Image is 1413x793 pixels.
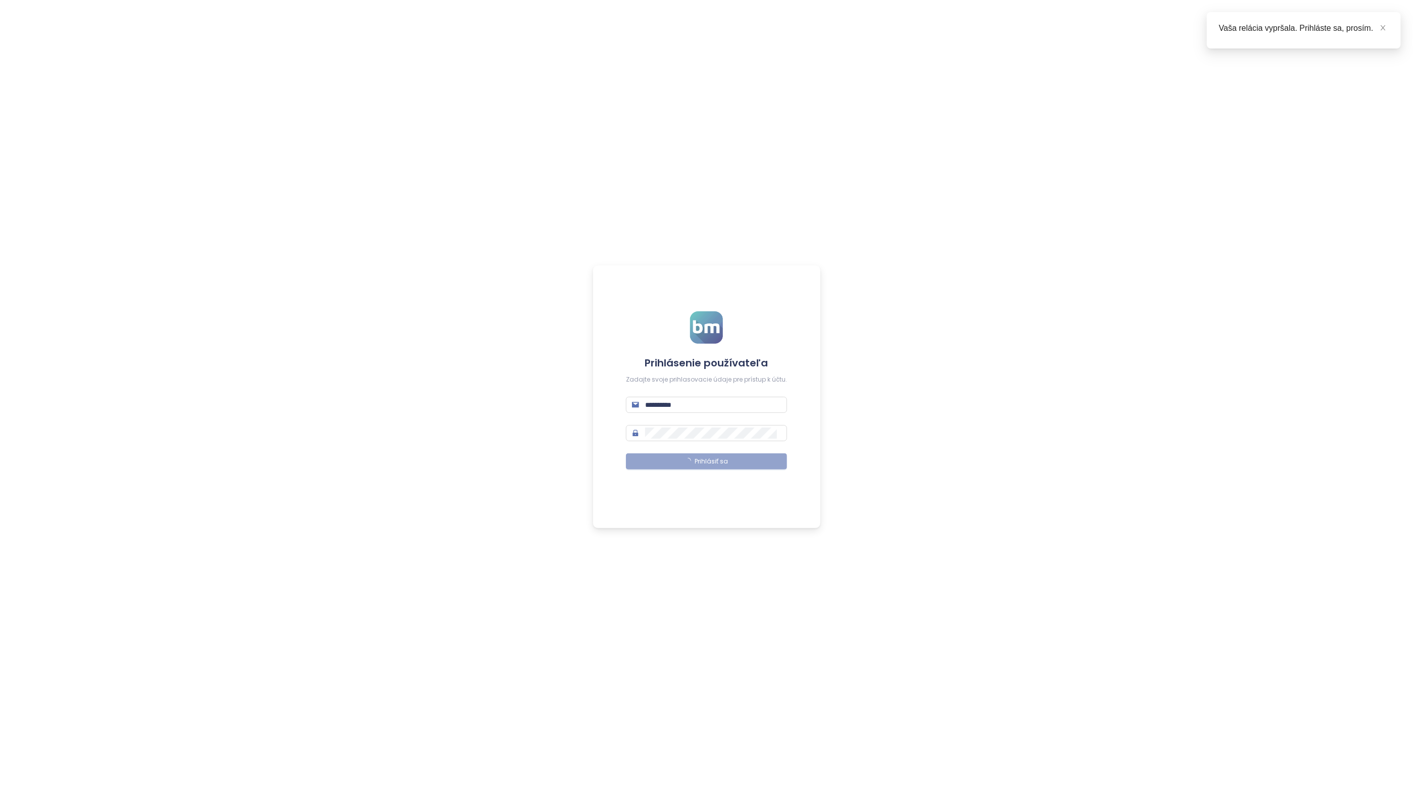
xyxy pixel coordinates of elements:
[626,453,787,470] button: Prihlásiť sa
[690,311,723,344] img: logo
[626,375,787,385] div: Zadajte svoje prihlasovacie údaje pre prístup k účtu.
[626,356,787,370] h4: Prihlásenie používateľa
[684,457,692,465] span: loading
[632,430,639,437] span: lock
[1380,24,1387,31] span: close
[1219,22,1389,34] div: Vaša relácia vypršala. Prihláste sa, prosím.
[632,401,639,408] span: mail
[695,457,728,467] span: Prihlásiť sa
